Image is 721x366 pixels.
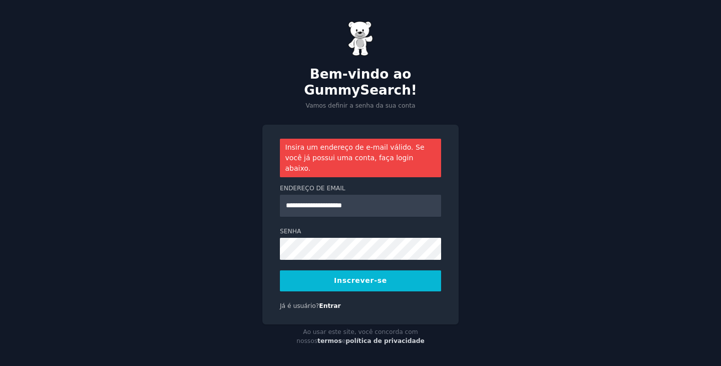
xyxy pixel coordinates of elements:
img: Ursinho de goma [348,21,373,56]
a: política de privacidade [345,337,425,344]
font: Bem-vindo ao GummySearch! [304,67,417,98]
button: Inscrever-se [280,270,441,291]
font: Inscrever-se [334,276,387,284]
font: Insira um endereço de e-mail válido. Se você já possui uma conta, faça login abaixo. [285,143,425,172]
a: termos [317,337,342,344]
font: Senha [280,228,301,235]
a: Entrar [319,302,340,309]
font: e [342,337,346,344]
font: Ao usar este site, você concorda com nossos [296,328,418,344]
font: Endereço de email [280,185,345,192]
font: Vamos definir a senha da sua conta [305,102,415,109]
font: Já é usuário? [280,302,319,309]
